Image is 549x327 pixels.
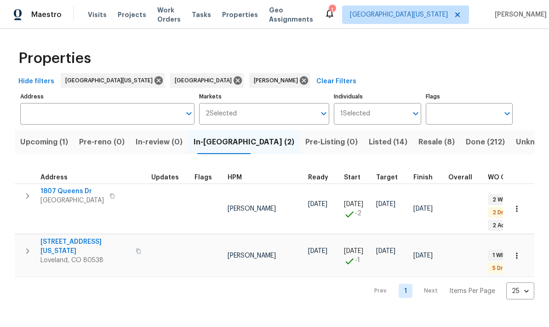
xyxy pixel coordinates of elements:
[334,94,421,99] label: Individuals
[194,136,294,149] span: In-[GEOGRAPHIC_DATA] (2)
[40,256,130,265] span: Loveland, CO 80538
[489,264,515,272] span: 5 Draft
[376,201,395,207] span: [DATE]
[426,94,513,99] label: Flags
[40,174,68,181] span: Address
[136,136,183,149] span: In-review (0)
[228,206,276,212] span: [PERSON_NAME]
[413,174,441,181] div: Projected renovation finish date
[489,222,529,229] span: 2 Accepted
[355,209,361,218] span: -2
[88,10,107,19] span: Visits
[308,248,327,254] span: [DATE]
[448,174,472,181] span: Overall
[489,252,509,259] span: 1 WIP
[15,73,58,90] button: Hide filters
[31,10,62,19] span: Maestro
[340,110,370,118] span: 1 Selected
[61,73,165,88] div: [GEOGRAPHIC_DATA][US_STATE]
[308,174,337,181] div: Earliest renovation start date (first business day after COE or Checkout)
[65,76,156,85] span: [GEOGRAPHIC_DATA][US_STATE]
[340,184,372,234] td: Project started 2 days early
[18,76,54,87] span: Hide filters
[157,6,181,24] span: Work Orders
[376,174,406,181] div: Target renovation project end date
[376,248,395,254] span: [DATE]
[355,256,360,265] span: -1
[350,10,448,19] span: [GEOGRAPHIC_DATA][US_STATE]
[40,187,104,196] span: 1807 Queens Dr
[316,76,356,87] span: Clear Filters
[118,10,146,19] span: Projects
[317,107,330,120] button: Open
[170,73,244,88] div: [GEOGRAPHIC_DATA]
[79,136,125,149] span: Pre-reno (0)
[40,237,130,256] span: [STREET_ADDRESS][US_STATE]
[418,136,455,149] span: Resale (8)
[194,174,212,181] span: Flags
[369,136,407,149] span: Listed (14)
[249,73,310,88] div: [PERSON_NAME]
[222,10,258,19] span: Properties
[18,54,91,63] span: Properties
[228,174,242,181] span: HPM
[488,174,538,181] span: WO Completion
[413,252,433,259] span: [DATE]
[344,201,363,207] span: [DATE]
[344,174,369,181] div: Actual renovation start date
[199,94,330,99] label: Markets
[254,76,302,85] span: [PERSON_NAME]
[413,206,433,212] span: [DATE]
[206,110,237,118] span: 2 Selected
[344,174,360,181] span: Start
[489,196,511,204] span: 2 WIP
[409,107,422,120] button: Open
[489,209,516,217] span: 2 Draft
[340,235,372,277] td: Project started 1 days early
[466,136,505,149] span: Done (212)
[399,284,412,298] a: Goto page 1
[506,279,534,303] div: 25
[183,107,195,120] button: Open
[329,6,335,15] div: 1
[151,174,179,181] span: Updates
[448,174,480,181] div: Days past target finish date
[20,136,68,149] span: Upcoming (1)
[308,201,327,207] span: [DATE]
[305,136,358,149] span: Pre-Listing (0)
[308,174,328,181] span: Ready
[413,174,433,181] span: Finish
[449,287,495,296] p: Items Per Page
[501,107,514,120] button: Open
[20,94,194,99] label: Address
[313,73,360,90] button: Clear Filters
[269,6,313,24] span: Geo Assignments
[40,196,104,205] span: [GEOGRAPHIC_DATA]
[376,174,398,181] span: Target
[175,76,235,85] span: [GEOGRAPHIC_DATA]
[366,282,534,299] nav: Pagination Navigation
[228,252,276,259] span: [PERSON_NAME]
[344,248,363,254] span: [DATE]
[192,11,211,18] span: Tasks
[491,10,547,19] span: [PERSON_NAME]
